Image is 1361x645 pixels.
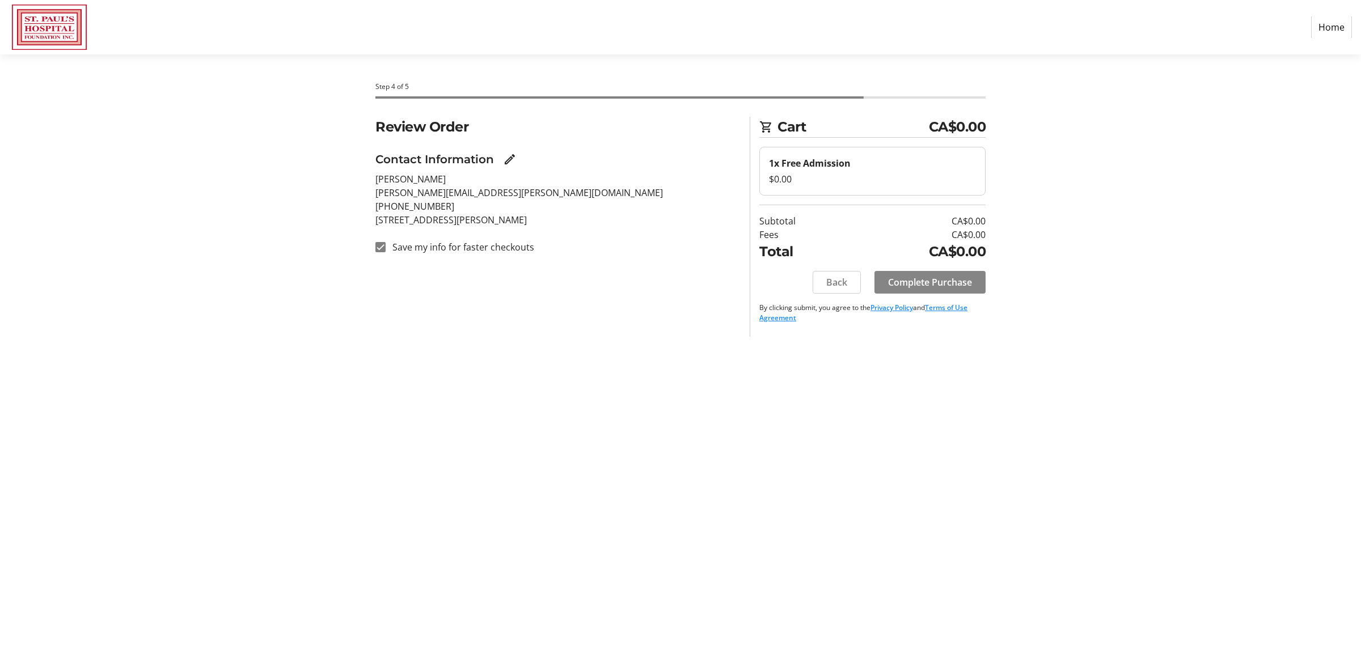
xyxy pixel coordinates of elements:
span: CA$0.00 [929,117,986,137]
a: Terms of Use Agreement [759,303,967,322]
button: Edit Contact Information [498,148,521,171]
p: [PHONE_NUMBER] [375,200,736,213]
div: Step 4 of 5 [375,82,986,92]
strong: 1x Free Admission [769,157,851,169]
span: Cart [777,117,929,137]
span: Complete Purchase [888,275,972,289]
button: Back [813,271,861,294]
img: St. Paul's Hospital Foundation's Logo [9,5,90,50]
button: Complete Purchase [874,271,986,294]
p: By clicking submit, you agree to the and [759,303,986,323]
td: CA$0.00 [847,241,986,262]
td: Subtotal [759,214,847,228]
h2: Review Order [375,117,736,137]
p: [PERSON_NAME][EMAIL_ADDRESS][PERSON_NAME][DOMAIN_NAME] [375,186,736,200]
td: CA$0.00 [847,228,986,241]
label: Save my info for faster checkouts [386,240,534,254]
span: Back [826,275,847,289]
td: Fees [759,228,847,241]
div: $0.00 [769,172,976,186]
h3: Contact Information [375,151,494,168]
p: [PERSON_NAME] [375,172,736,186]
p: [STREET_ADDRESS][PERSON_NAME] [375,213,736,227]
a: Privacy Policy [870,303,913,312]
td: CA$0.00 [847,214,986,228]
a: Home [1311,16,1352,38]
td: Total [759,241,847,262]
